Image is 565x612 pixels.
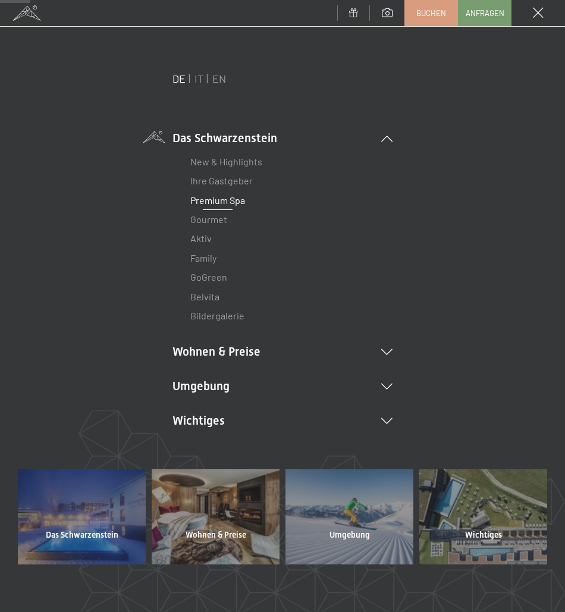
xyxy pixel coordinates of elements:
a: Family [190,252,216,263]
span: Anfragen [466,8,504,18]
a: Das Schwarzenstein Wellnesshotel Südtirol SCHWARZENSTEIN - Wellnessurlaub in den Alpen [15,469,149,565]
a: Aktiv [190,233,212,244]
a: Buchen [405,1,457,26]
a: IT [194,72,203,85]
a: New & Highlights [190,156,262,167]
a: EN [212,72,226,85]
a: Wohnen & Preise Wellnesshotel Südtirol SCHWARZENSTEIN - Wellnessurlaub in den Alpen [149,469,282,565]
a: Wichtiges Wellnesshotel Südtirol SCHWARZENSTEIN - Wellnessurlaub in den Alpen [416,469,550,565]
a: Premium Spa [190,194,245,206]
a: Bildergalerie [190,310,244,321]
a: Belvita [190,291,219,302]
a: DE [172,72,186,85]
span: Wichtiges [465,529,502,541]
span: Umgebung [329,529,370,541]
a: Ihre Gastgeber [190,175,253,186]
span: Das Schwarzenstein [46,529,118,541]
span: Buchen [416,8,446,18]
span: Wohnen & Preise [186,529,246,541]
a: Anfragen [459,1,511,26]
a: Umgebung Wellnesshotel Südtirol SCHWARZENSTEIN - Wellnessurlaub in den Alpen [282,469,416,565]
a: Gourmet [190,214,227,225]
a: GoGreen [190,271,227,283]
